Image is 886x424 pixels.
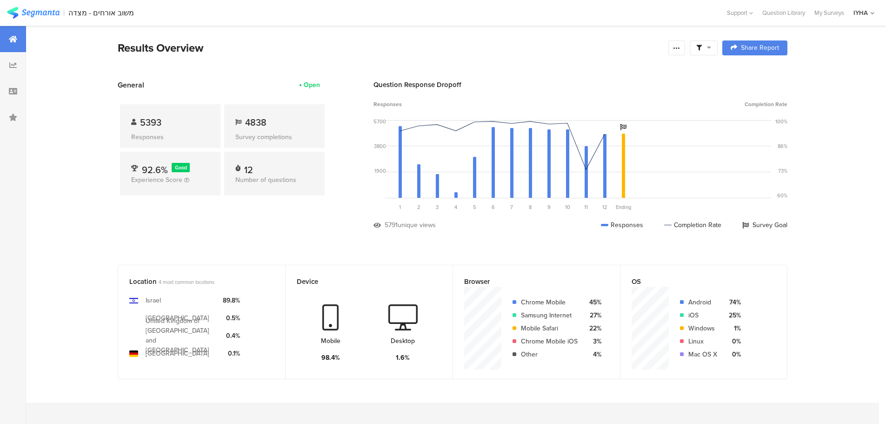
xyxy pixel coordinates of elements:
span: 4 [454,203,457,211]
div: 3800 [374,142,386,150]
span: 2 [417,203,420,211]
div: OS [632,276,760,287]
div: 5791 [385,220,398,230]
span: 10 [565,203,570,211]
div: 98.4% [321,353,340,363]
div: 5700 [373,118,386,125]
div: Chrome Mobile [521,297,578,307]
a: My Surveys [810,8,849,17]
span: 4838 [245,115,266,129]
div: 0.4% [223,331,240,341]
span: 5 [473,203,476,211]
span: Experience Score [131,175,182,185]
div: [GEOGRAPHIC_DATA] [146,313,209,323]
div: Mac OS X [688,350,717,359]
div: Survey Goal [742,220,787,230]
div: Support [727,6,753,20]
div: Android [688,297,717,307]
div: 73% [778,167,787,175]
div: Responses [131,132,209,142]
span: General [118,80,144,90]
div: Survey completions [235,132,313,142]
div: unique views [398,220,436,230]
span: 3 [436,203,439,211]
div: Open [304,80,320,90]
div: Browser [464,276,593,287]
span: 8 [529,203,532,211]
span: Number of questions [235,175,296,185]
div: 0% [725,350,741,359]
span: 12 [602,203,607,211]
div: 1900 [374,167,386,175]
div: 27% [585,310,601,320]
div: Responses [601,220,643,230]
div: Question Response Dropoff [373,80,787,90]
span: 4 most common locations [159,278,214,286]
span: 92.6% [142,163,168,177]
a: Question Library [758,8,810,17]
div: 60% [777,192,787,199]
div: 3% [585,337,601,346]
div: Completion Rate [664,220,721,230]
span: Completion Rate [745,100,787,108]
div: משוב אורחים - מצדה [68,8,134,17]
div: Ending [614,203,633,211]
div: Mobile Safari [521,323,578,333]
div: Chrome Mobile iOS [521,337,578,346]
div: 89.8% [223,296,240,305]
div: Samsung Internet [521,310,578,320]
span: 7 [510,203,513,211]
div: IYHA [853,8,868,17]
img: segmanta logo [7,7,60,19]
div: iOS [688,310,717,320]
div: 0.5% [223,313,240,323]
span: 5393 [140,115,161,129]
span: 9 [547,203,551,211]
div: Location [129,276,259,287]
div: 0.1% [223,349,240,358]
span: Share Report [741,45,779,51]
div: [GEOGRAPHIC_DATA] [146,349,209,358]
div: Results Overview [118,40,664,56]
div: Mobile [321,336,340,346]
div: 45% [585,297,601,307]
div: 1.6% [396,353,410,363]
div: 1% [725,323,741,333]
div: Windows [688,323,717,333]
div: | [63,7,65,18]
div: 22% [585,323,601,333]
div: 0% [725,337,741,346]
div: United Kingdom of [GEOGRAPHIC_DATA] and [GEOGRAPHIC_DATA] [146,316,215,355]
span: 11 [584,203,588,211]
div: 25% [725,310,741,320]
span: Good [175,164,187,171]
div: Device [297,276,426,287]
div: 4% [585,350,601,359]
div: Other [521,350,578,359]
span: 1 [399,203,401,211]
div: Israel [146,296,161,305]
div: 12 [244,163,253,172]
div: Desktop [391,336,415,346]
div: Linux [688,337,717,346]
div: 86% [778,142,787,150]
div: 100% [775,118,787,125]
div: 74% [725,297,741,307]
span: 6 [492,203,495,211]
span: Responses [373,100,402,108]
